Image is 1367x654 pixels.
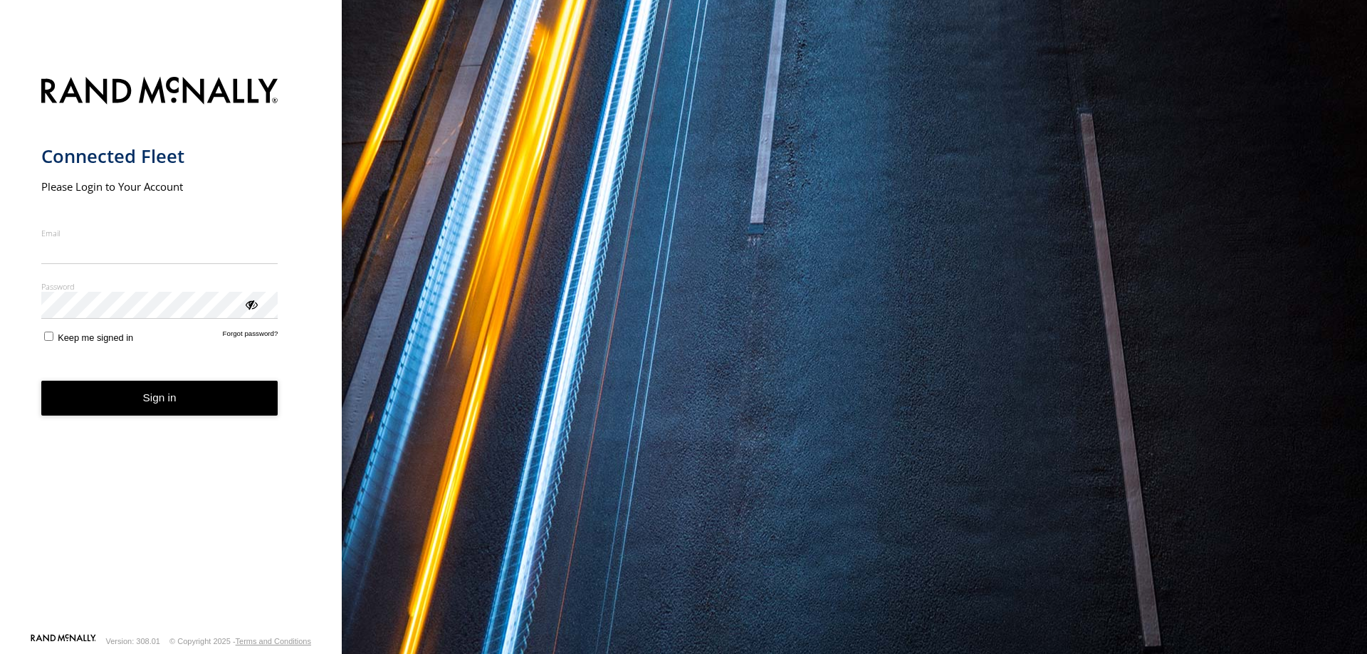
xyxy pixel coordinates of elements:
[41,144,278,168] h1: Connected Fleet
[106,637,160,645] div: Version: 308.01
[41,74,278,110] img: Rand McNally
[236,637,311,645] a: Terms and Conditions
[243,297,258,311] div: ViewPassword
[169,637,311,645] div: © Copyright 2025 -
[58,332,133,343] span: Keep me signed in
[41,179,278,194] h2: Please Login to Your Account
[44,332,53,341] input: Keep me signed in
[41,281,278,292] label: Password
[31,634,96,648] a: Visit our Website
[223,329,278,343] a: Forgot password?
[41,228,278,238] label: Email
[41,381,278,416] button: Sign in
[41,68,301,633] form: main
